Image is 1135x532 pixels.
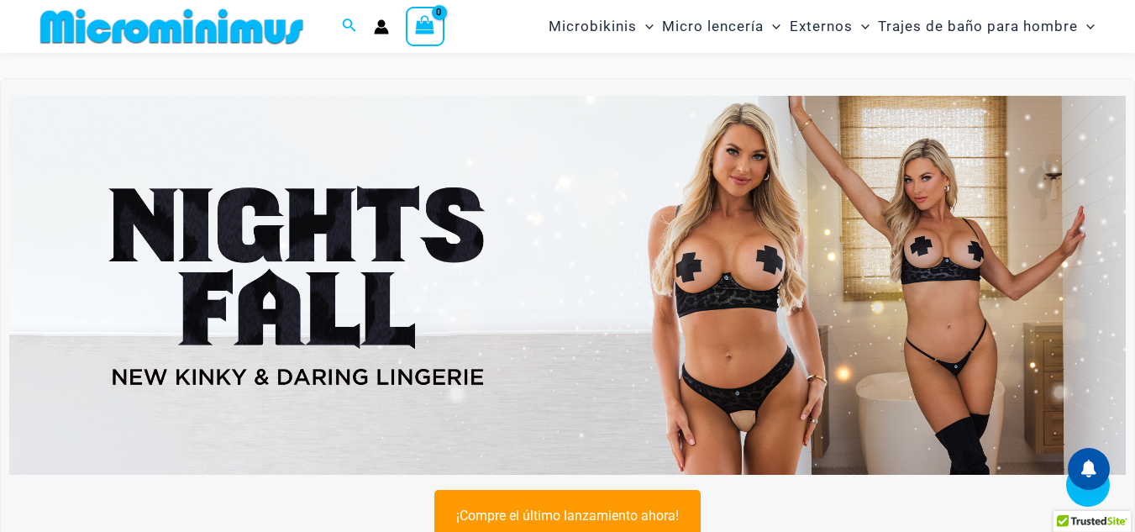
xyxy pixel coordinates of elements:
[456,508,679,524] font: ¡Compre el último lanzamiento ahora!
[764,5,780,48] span: Alternar menú
[9,96,1126,476] img: Paquete de leopardo plateado de la caída de la noche
[874,5,1099,48] a: Trajes de baño para hombreAlternar menúAlternar menú
[878,18,1078,34] font: Trajes de baño para hombre
[1078,5,1095,48] span: Alternar menú
[342,16,357,37] a: Enlace del icono de búsqueda
[853,5,870,48] span: Alternar menú
[34,8,310,45] img: MM SHOP LOGO PLANO
[786,5,874,48] a: ExternosAlternar menúAlternar menú
[662,18,764,34] font: Micro lencería
[549,18,637,34] font: Microbikinis
[790,18,853,34] font: Externos
[374,19,389,34] a: Enlace del icono de la cuenta
[406,7,444,45] a: Ver carrito de compras, vacío
[542,3,1101,50] nav: Navegación del sitio
[544,5,658,48] a: MicrobikinisAlternar menúAlternar menú
[658,5,785,48] a: Micro lenceríaAlternar menúAlternar menú
[637,5,654,48] span: Alternar menú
